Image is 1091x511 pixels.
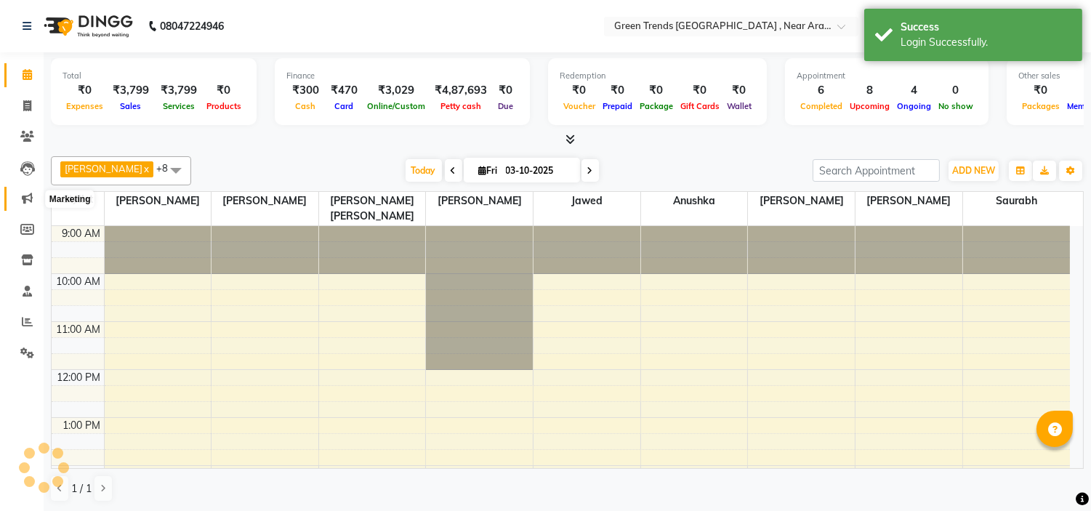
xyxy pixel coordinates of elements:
[893,82,935,99] div: 4
[107,82,155,99] div: ₹3,799
[325,82,363,99] div: ₹470
[203,101,245,111] span: Products
[599,82,636,99] div: ₹0
[494,101,517,111] span: Due
[54,322,104,337] div: 11:00 AM
[534,192,640,210] span: Jawed
[560,70,755,82] div: Redemption
[142,163,149,174] a: x
[560,101,599,111] span: Voucher
[641,192,748,210] span: Anushka
[963,192,1070,210] span: Saurabh
[493,82,518,99] div: ₹0
[117,101,145,111] span: Sales
[1018,101,1063,111] span: Packages
[65,163,142,174] span: [PERSON_NAME]
[901,20,1071,35] div: Success
[203,82,245,99] div: ₹0
[55,370,104,385] div: 12:00 PM
[502,160,574,182] input: 2025-10-03
[952,165,995,176] span: ADD NEW
[63,101,107,111] span: Expenses
[319,192,426,225] span: [PERSON_NAME] [PERSON_NAME]
[156,162,179,174] span: +8
[159,101,198,111] span: Services
[636,101,677,111] span: Package
[1018,82,1063,99] div: ₹0
[212,192,318,210] span: [PERSON_NAME]
[429,82,493,99] div: ₹4,87,693
[677,101,723,111] span: Gift Cards
[63,82,107,99] div: ₹0
[846,101,893,111] span: Upcoming
[949,161,999,181] button: ADD NEW
[475,165,502,176] span: Fri
[846,82,893,99] div: 8
[797,82,846,99] div: 6
[60,226,104,241] div: 9:00 AM
[636,82,677,99] div: ₹0
[748,192,855,210] span: [PERSON_NAME]
[60,418,104,433] div: 1:00 PM
[797,101,846,111] span: Completed
[363,101,429,111] span: Online/Custom
[292,101,320,111] span: Cash
[797,70,977,82] div: Appointment
[363,82,429,99] div: ₹3,029
[155,82,203,99] div: ₹3,799
[426,192,533,210] span: [PERSON_NAME]
[54,274,104,289] div: 10:00 AM
[286,70,518,82] div: Finance
[723,82,755,99] div: ₹0
[71,481,92,496] span: 1 / 1
[406,159,442,182] span: Today
[105,192,212,210] span: [PERSON_NAME]
[37,6,137,47] img: logo
[560,82,599,99] div: ₹0
[331,101,358,111] span: Card
[160,6,224,47] b: 08047224946
[286,82,325,99] div: ₹300
[856,192,962,210] span: [PERSON_NAME]
[935,101,977,111] span: No show
[893,101,935,111] span: Ongoing
[60,466,104,481] div: 2:00 PM
[813,159,940,182] input: Search Appointment
[901,35,1071,50] div: Login Successfully.
[63,70,245,82] div: Total
[723,101,755,111] span: Wallet
[935,82,977,99] div: 0
[437,101,485,111] span: Petty cash
[677,82,723,99] div: ₹0
[46,190,94,208] div: Marketing
[599,101,636,111] span: Prepaid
